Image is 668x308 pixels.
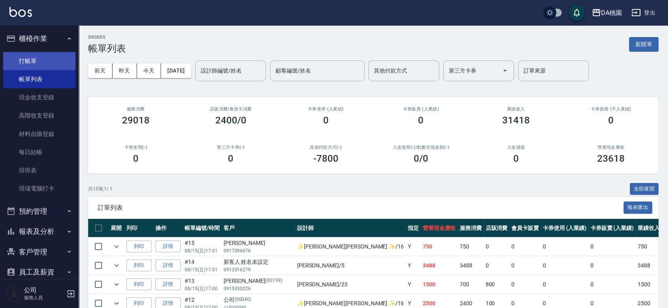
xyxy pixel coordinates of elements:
[3,28,76,49] button: 櫃檯作業
[414,153,428,164] h3: 0 /0
[3,262,76,282] button: 員工及薪資
[3,125,76,143] a: 材料自購登錄
[288,145,364,150] h2: 其他付款方式(-)
[155,278,181,291] a: 詳情
[3,201,76,222] button: 預約管理
[137,63,161,78] button: 今天
[509,219,541,237] th: 會員卡販賣
[224,266,293,273] p: 0912516279
[126,278,152,291] button: 列印
[509,237,541,256] td: 0
[502,115,530,126] h3: 31418
[235,296,252,304] p: (00040)
[155,259,181,272] a: 詳情
[573,106,649,112] h2: 卡券販賣 (不入業績)
[509,275,541,294] td: 0
[265,277,282,285] p: (00139)
[484,256,510,275] td: 0
[98,145,174,150] h2: 卡券使用(-)
[458,219,484,237] th: 服務消費
[608,115,614,126] h3: 0
[624,203,653,211] a: 報表匯出
[224,296,293,304] div: 公司
[3,70,76,88] a: 帳單列表
[183,237,222,256] td: #15
[458,275,484,294] td: 700
[185,285,220,292] p: 08/15 (五) 17:00
[588,237,636,256] td: 0
[323,115,329,126] h3: 0
[484,219,510,237] th: 店販消費
[88,185,113,192] p: 共 15 筆, 1 / 1
[124,219,154,237] th: 列印
[295,237,406,256] td: ✨[PERSON_NAME][PERSON_NAME] ✨ /16
[88,43,126,54] h3: 帳單列表
[185,247,220,254] p: 08/15 (五) 17:01
[24,294,64,301] p: 服務人員
[3,179,76,198] a: 現場電腦打卡
[624,202,653,214] button: 報表匯出
[111,241,122,252] button: expand row
[224,258,293,266] div: 新客人 姓名未設定
[629,37,659,52] button: 新開單
[569,5,585,21] button: save
[185,266,220,273] p: 08/15 (五) 17:01
[295,256,406,275] td: [PERSON_NAME] /5
[98,204,624,212] span: 訂單列表
[228,153,233,164] h3: 0
[3,221,76,242] button: 報表及分析
[406,256,421,275] td: Y
[513,153,519,164] h3: 0
[636,219,662,237] th: 業績收入
[126,259,152,272] button: 列印
[111,259,122,271] button: expand row
[629,40,659,48] a: 新開單
[3,161,76,179] a: 排班表
[3,52,76,70] a: 打帳單
[3,143,76,161] a: 每日結帳
[3,88,76,106] a: 現金收支登錄
[24,286,64,294] h5: 公司
[222,219,295,237] th: 客戶
[3,106,76,125] a: 高階收支登錄
[421,275,458,294] td: 1500
[458,237,484,256] td: 750
[313,153,339,164] h3: -7800
[421,219,458,237] th: 營業現金應收
[588,5,625,21] button: DA桃園
[126,241,152,253] button: 列印
[9,7,32,17] img: Logo
[295,219,406,237] th: 設計師
[88,63,113,78] button: 前天
[295,275,406,294] td: [PERSON_NAME] /23
[628,6,659,20] button: 登出
[183,219,222,237] th: 帳單編號/時間
[133,153,139,164] h3: 0
[183,256,222,275] td: #14
[541,219,588,237] th: 卡券使用 (入業績)
[630,183,659,195] button: 全部展開
[193,106,269,112] h2: 店販消費 /會員卡消費
[509,256,541,275] td: 0
[161,63,191,78] button: [DATE]
[421,256,458,275] td: 3488
[478,145,554,150] h2: 入金儲值
[458,256,484,275] td: 3488
[109,219,124,237] th: 展開
[224,277,293,285] div: [PERSON_NAME]
[406,275,421,294] td: Y
[588,219,636,237] th: 卡券販賣 (入業績)
[193,145,269,150] h2: 第三方卡券(-)
[421,237,458,256] td: 750
[541,256,588,275] td: 0
[597,153,625,164] h3: 23618
[6,286,22,302] img: Person
[88,35,126,40] h2: ORDERS
[601,8,622,18] div: DA桃園
[541,275,588,294] td: 0
[541,237,588,256] td: 0
[155,241,181,253] a: 詳情
[406,237,421,256] td: Y
[406,219,421,237] th: 指定
[183,275,222,294] td: #13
